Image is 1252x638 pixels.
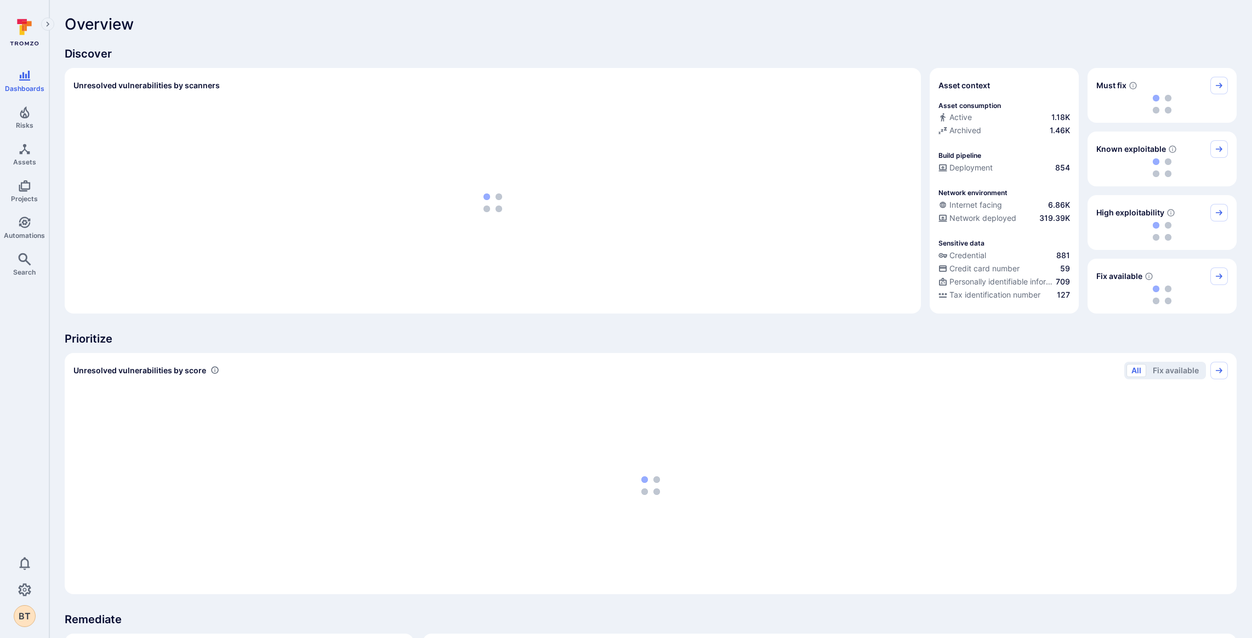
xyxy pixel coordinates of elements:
[938,276,1070,287] a: Personally identifiable information (PII)709
[938,200,1002,210] div: Internet facing
[1168,145,1177,153] svg: Confirmed exploitable by KEV
[938,200,1070,210] a: Internet facing6.86K
[938,263,1070,274] a: Credit card number59
[1153,95,1171,113] img: Loading...
[938,289,1070,303] div: Evidence indicative of processing tax identification numbers
[938,213,1016,224] div: Network deployed
[210,364,219,376] div: Number of vulnerabilities in status 'Open' 'Triaged' and 'In process' grouped by score
[949,112,972,123] span: Active
[938,162,1070,173] a: Deployment854
[4,231,45,240] span: Automations
[938,151,981,160] p: Build pipeline
[1051,112,1070,123] span: 1.18K
[949,289,1040,300] span: Tax identification number
[938,250,1070,261] a: Credential881
[938,125,1070,136] a: Archived1.46K
[41,18,54,31] button: Expand navigation menu
[73,386,1228,585] div: loading spinner
[1048,200,1070,210] span: 6.86K
[1166,208,1175,217] svg: EPSS score ≥ 0.7
[641,476,660,495] img: Loading...
[1055,162,1070,173] span: 854
[1096,80,1126,91] span: Must fix
[938,200,1070,213] div: Evidence that an asset is internet facing
[1153,222,1171,241] img: Loading...
[938,250,1070,263] div: Evidence indicative of handling user or service credentials
[1096,158,1228,178] div: loading spinner
[938,112,1070,123] a: Active1.18K
[938,213,1070,226] div: Evidence that the asset is packaged and deployed somewhere
[44,20,52,29] i: Expand navigation menu
[938,289,1070,300] a: Tax identification number127
[1126,364,1146,377] button: All
[483,193,502,212] img: Loading...
[1148,364,1204,377] button: Fix available
[938,276,1070,289] div: Evidence indicative of processing personally identifiable information
[1096,207,1164,218] span: High exploitability
[938,263,1070,276] div: Evidence indicative of processing credit card numbers
[949,263,1020,274] span: Credit card number
[1056,276,1070,287] span: 709
[938,289,1040,300] div: Tax identification number
[938,112,972,123] div: Active
[938,250,986,261] div: Credential
[1153,158,1171,177] img: Loading...
[938,125,1070,138] div: Code repository is archived
[938,125,981,136] div: Archived
[938,80,990,91] span: Asset context
[65,15,134,33] span: Overview
[938,263,1020,274] div: Credit card number
[938,213,1070,224] a: Network deployed319.39K
[1060,263,1070,274] span: 59
[949,200,1002,210] span: Internet facing
[949,250,986,261] span: Credential
[13,268,36,276] span: Search
[73,365,206,376] span: Unresolved vulnerabilities by score
[1153,286,1171,304] img: Loading...
[938,162,1070,175] div: Configured deployment pipeline
[13,158,36,166] span: Assets
[65,46,1237,61] span: Discover
[949,162,993,173] span: Deployment
[5,84,44,93] span: Dashboards
[65,612,1237,627] span: Remediate
[14,605,36,627] button: BT
[1096,144,1166,155] span: Known exploitable
[16,121,33,129] span: Risks
[1088,132,1237,186] div: Known exploitable
[1096,285,1228,305] div: loading spinner
[1129,81,1137,90] svg: Risk score >=40 , missed SLA
[1088,195,1237,250] div: High exploitability
[1088,259,1237,314] div: Fix available
[1088,68,1237,123] div: Must fix
[938,101,1001,110] p: Asset consumption
[1057,289,1070,300] span: 127
[949,213,1016,224] span: Network deployed
[949,276,1054,287] span: Personally identifiable information (PII)
[1039,213,1070,224] span: 319.39K
[14,605,36,627] div: Billy Tinnes
[1145,272,1153,281] svg: Vulnerabilities with fix available
[938,189,1008,197] p: Network environment
[73,80,220,91] h2: Unresolved vulnerabilities by scanners
[1096,221,1228,241] div: loading spinner
[1056,250,1070,261] span: 881
[11,195,38,203] span: Projects
[938,162,993,173] div: Deployment
[938,112,1070,125] div: Commits seen in the last 180 days
[1050,125,1070,136] span: 1.46K
[1096,271,1142,282] span: Fix available
[938,276,1054,287] div: Personally identifiable information (PII)
[938,239,984,247] p: Sensitive data
[1096,94,1228,114] div: loading spinner
[65,331,1237,346] span: Prioritize
[949,125,981,136] span: Archived
[73,101,912,305] div: loading spinner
